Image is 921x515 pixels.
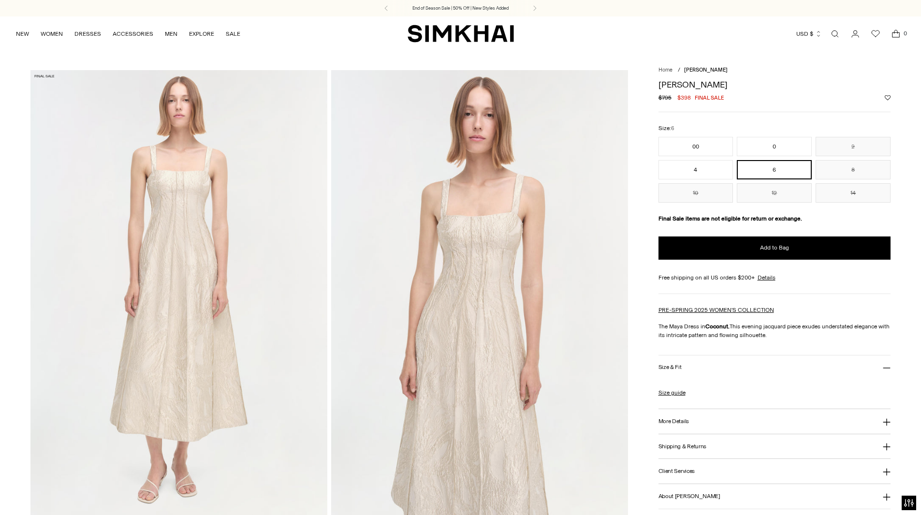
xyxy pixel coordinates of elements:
[658,388,686,397] a: Size guide
[658,364,682,370] h3: Size & Fit
[816,160,891,179] button: 8
[658,484,891,509] button: About [PERSON_NAME]
[658,215,802,222] strong: Final Sale items are not eligible for return or exchange.
[678,66,680,74] div: /
[658,434,891,459] button: Shipping & Returns
[677,93,691,102] span: $398
[226,23,240,44] a: SALE
[16,23,29,44] a: NEW
[816,137,891,156] button: 2
[760,244,789,252] span: Add to Bag
[658,322,891,339] p: The Maya Dress in This evening jacquard piece exudes understated elegance with its intricate patt...
[658,93,672,102] s: $795
[684,67,728,73] span: [PERSON_NAME]
[671,125,674,132] span: 6
[658,355,891,380] button: Size & Fit
[658,409,891,434] button: More Details
[658,273,891,282] div: Free shipping on all US orders $200+
[658,80,891,89] h1: [PERSON_NAME]
[408,24,514,43] a: SIMKHAI
[74,23,101,44] a: DRESSES
[825,24,845,44] a: Open search modal
[737,183,812,203] button: 12
[658,307,774,313] a: PRE-SPRING 2025 WOMEN'S COLLECTION
[165,23,177,44] a: MEN
[189,23,214,44] a: EXPLORE
[705,323,730,330] strong: Coconut.
[113,23,153,44] a: ACCESSORIES
[758,273,775,282] a: Details
[658,137,733,156] button: 00
[658,459,891,484] button: Client Services
[816,183,891,203] button: 14
[658,493,720,500] h3: About [PERSON_NAME]
[846,24,865,44] a: Go to the account page
[886,24,906,44] a: Open cart modal
[866,24,885,44] a: Wishlist
[737,160,812,179] button: 6
[901,29,909,38] span: 0
[41,23,63,44] a: WOMEN
[658,66,891,74] nav: breadcrumbs
[885,95,891,101] button: Add to Wishlist
[658,443,707,450] h3: Shipping & Returns
[658,468,695,474] h3: Client Services
[658,236,891,260] button: Add to Bag
[658,183,733,203] button: 10
[658,160,733,179] button: 4
[796,23,822,44] button: USD $
[658,67,672,73] a: Home
[658,418,689,425] h3: More Details
[658,124,674,133] label: Size:
[737,137,812,156] button: 0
